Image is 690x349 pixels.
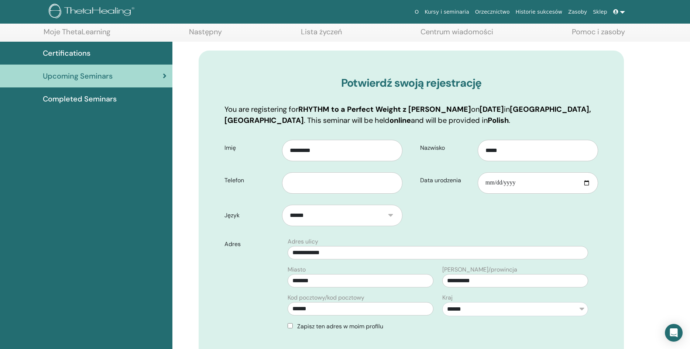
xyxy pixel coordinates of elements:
img: logo.png [49,4,137,20]
a: Centrum wiadomości [420,27,493,42]
h3: Potwierdź swoją rejestrację [224,76,598,90]
a: O [412,5,422,19]
label: Adres ulicy [288,237,318,246]
label: Nazwisko [415,141,478,155]
label: Telefon [219,173,282,187]
span: Completed Seminars [43,93,117,104]
a: Lista życzeń [301,27,342,42]
label: Kod pocztowy/kod pocztowy [288,293,364,302]
a: Zasoby [565,5,590,19]
b: online [389,115,411,125]
label: Język [219,208,282,222]
label: Adres [219,237,283,251]
a: Następny [189,27,222,42]
b: [DATE] [480,104,504,114]
label: Data urodzenia [415,173,478,187]
a: Pomoc i zasoby [572,27,625,42]
span: Zapisz ten adres w moim profilu [297,322,383,330]
label: Imię [219,141,282,155]
span: Certifications [43,48,90,59]
label: [PERSON_NAME]/prowincja [442,265,517,274]
a: Kursy i seminaria [422,5,472,19]
a: Historie sukcesów [513,5,565,19]
label: Kraj [442,293,453,302]
a: Orzecznictwo [472,5,513,19]
label: Miasto [288,265,306,274]
div: Open Intercom Messenger [665,324,683,342]
a: Sklep [590,5,610,19]
a: Moje ThetaLearning [44,27,110,42]
span: Upcoming Seminars [43,70,113,82]
p: You are registering for on in . This seminar will be held and will be provided in . [224,104,598,126]
b: RHYTHM to a Perfect Weight z [PERSON_NAME] [298,104,471,114]
b: Polish [488,115,509,125]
